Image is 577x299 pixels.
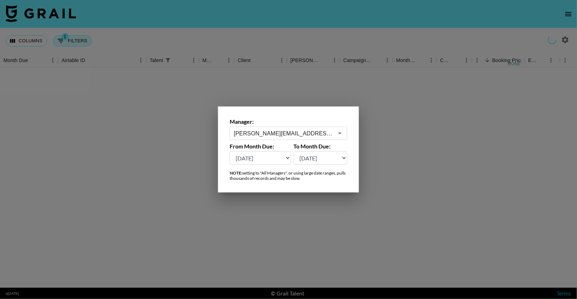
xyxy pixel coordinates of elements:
[335,128,345,138] button: Open
[230,170,347,181] div: setting to "All Managers", or using large date ranges, pulls thousands of records and may be slow.
[230,143,291,150] label: From Month Due:
[230,118,347,125] label: Manager:
[230,170,242,176] strong: NOTE:
[294,143,348,150] label: To Month Due:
